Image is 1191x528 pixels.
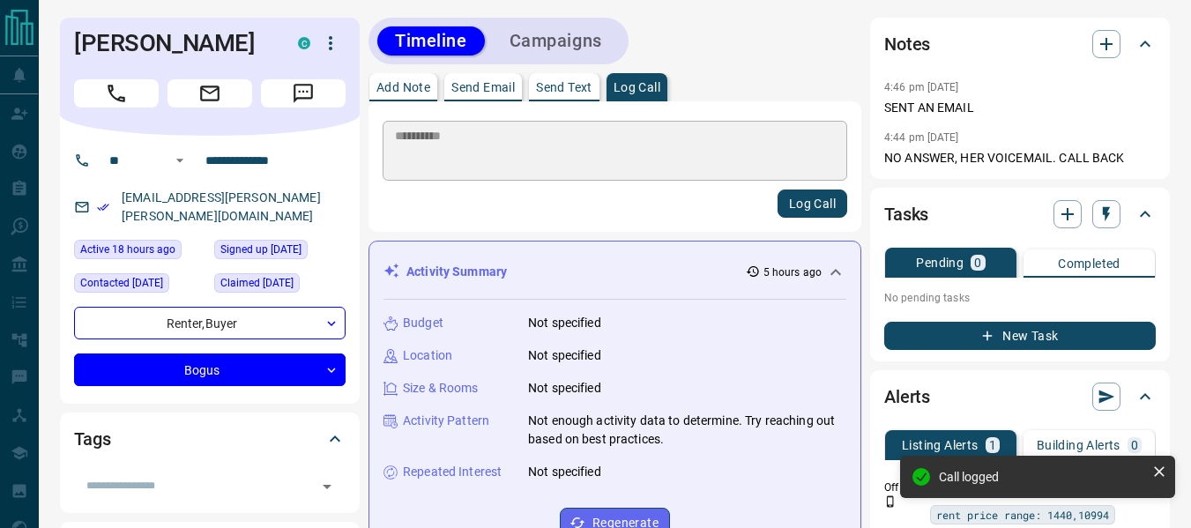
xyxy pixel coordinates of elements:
p: Off [884,480,919,495]
div: Tue Jun 17 2025 [74,273,205,298]
div: Activity Summary5 hours ago [383,256,846,288]
p: 1 [989,439,996,451]
div: Notes [884,23,1156,65]
p: Activity Pattern [403,412,489,430]
p: 5 hours ago [763,264,822,280]
div: Tags [74,418,346,460]
p: Not specified [528,346,601,365]
svg: Push Notification Only [884,495,897,508]
p: 0 [1131,439,1138,451]
div: condos.ca [298,37,310,49]
p: Pending [916,257,964,269]
a: [EMAIL_ADDRESS][PERSON_NAME][PERSON_NAME][DOMAIN_NAME] [122,190,321,223]
h2: Notes [884,30,930,58]
button: Open [315,474,339,499]
p: 4:46 pm [DATE] [884,81,959,93]
button: Open [169,150,190,171]
h2: Tasks [884,200,928,228]
p: Budget [403,314,443,332]
h2: Alerts [884,383,930,411]
p: Completed [1058,257,1120,270]
span: Call [74,79,159,108]
button: Timeline [377,26,485,56]
p: Building Alerts [1037,439,1120,451]
div: Wed Jul 31 2019 [214,240,346,264]
div: Fri Dec 30 2022 [214,273,346,298]
p: SENT AN EMAIL [884,99,1156,117]
div: Wed Aug 13 2025 [74,240,205,264]
div: Tasks [884,193,1156,235]
p: Listing Alerts [902,439,979,451]
p: No pending tasks [884,285,1156,311]
h2: Tags [74,425,110,453]
div: Bogus [74,353,346,386]
p: Activity Summary [406,263,507,281]
p: Not enough activity data to determine. Try reaching out based on best practices. [528,412,846,449]
p: Add Note [376,81,430,93]
div: Renter , Buyer [74,307,346,339]
span: Claimed [DATE] [220,274,294,292]
svg: Email Verified [97,201,109,213]
p: Size & Rooms [403,379,479,398]
div: Alerts [884,376,1156,418]
p: NO ANSWER, HER VOICEMAIL. CALL BACK [884,149,1156,167]
button: Log Call [778,190,847,218]
span: Active 18 hours ago [80,241,175,258]
button: New Task [884,322,1156,350]
p: Send Email [451,81,515,93]
p: 4:44 pm [DATE] [884,131,959,144]
span: Contacted [DATE] [80,274,163,292]
p: Send Text [536,81,592,93]
p: Not specified [528,379,601,398]
div: Call logged [939,470,1145,484]
h1: [PERSON_NAME] [74,29,272,57]
span: Signed up [DATE] [220,241,301,258]
p: Not specified [528,463,601,481]
p: 0 [974,257,981,269]
button: Campaigns [492,26,620,56]
p: Log Call [614,81,660,93]
p: Repeated Interest [403,463,502,481]
p: Location [403,346,452,365]
span: Email [167,79,252,108]
p: Not specified [528,314,601,332]
span: Message [261,79,346,108]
